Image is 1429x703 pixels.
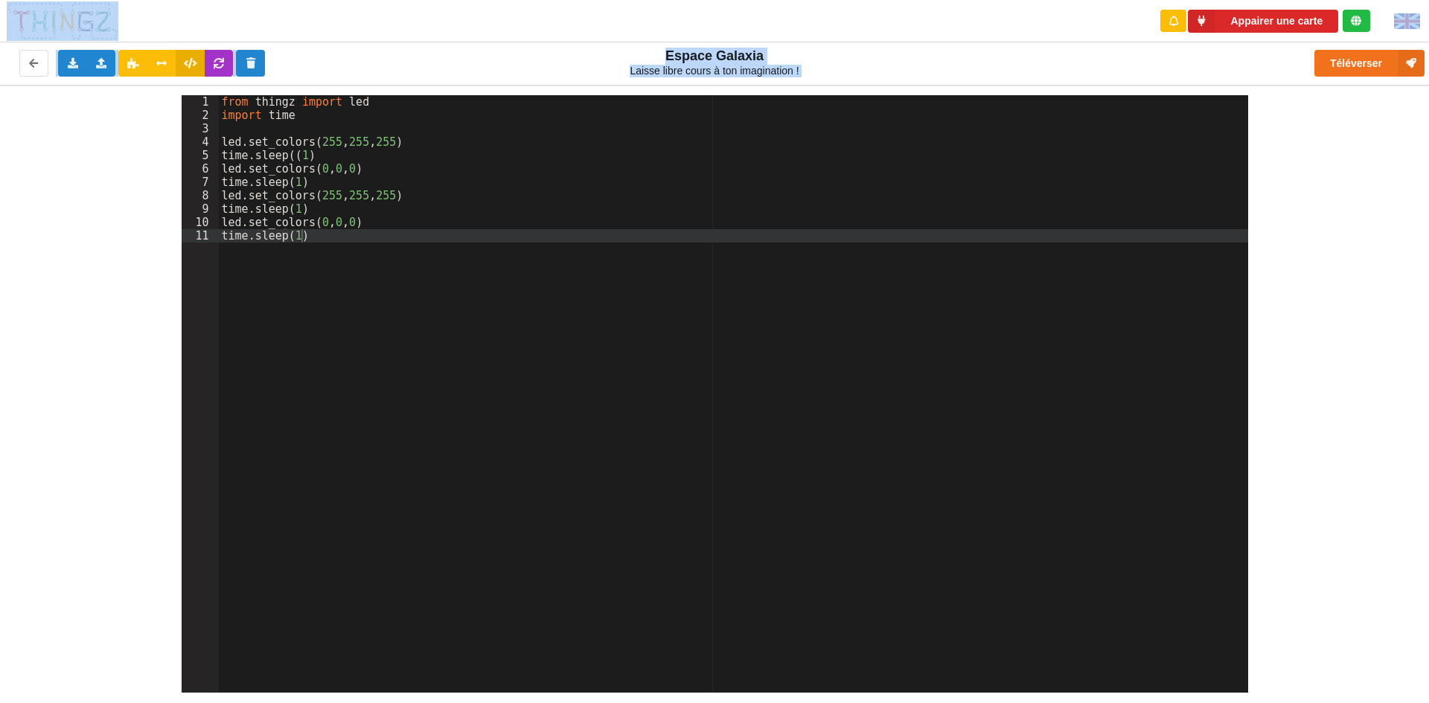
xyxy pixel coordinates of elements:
div: 3 [182,122,219,135]
button: Appairer une carte [1188,10,1338,33]
div: Laisse libre cours à ton imagination ! [590,65,840,77]
img: thingz_logo.png [7,1,118,41]
div: Tu es connecté au serveur de création de Thingz [1343,10,1370,32]
div: 1 [182,95,219,109]
div: 9 [182,202,219,216]
div: 8 [182,189,219,202]
div: 5 [182,149,219,162]
div: Espace Galaxia [590,48,840,77]
div: 7 [182,176,219,189]
div: 11 [182,229,219,243]
div: 10 [182,216,219,229]
div: 6 [182,162,219,176]
div: 4 [182,135,219,149]
div: 2 [182,109,219,122]
img: gb.png [1394,13,1420,29]
button: Téléverser [1314,50,1425,77]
